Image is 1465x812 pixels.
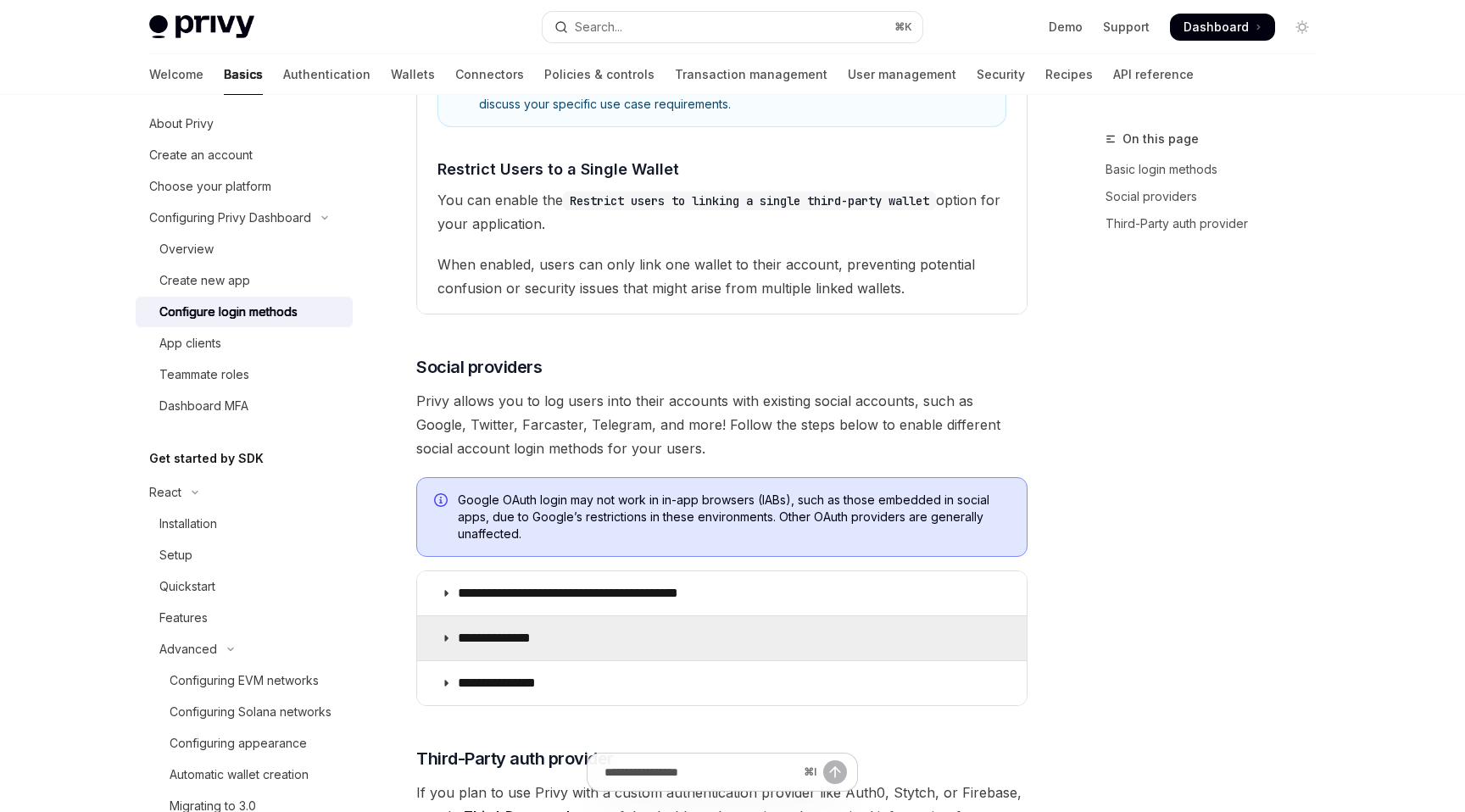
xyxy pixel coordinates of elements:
[136,328,353,359] a: App clients
[159,396,248,416] div: Dashboard MFA
[543,12,922,42] button: Open search
[224,54,263,95] a: Basics
[149,176,271,197] div: Choose your platform
[455,54,524,95] a: Connectors
[136,509,353,539] a: Installation
[159,239,214,259] div: Overview
[136,108,353,139] a: About Privy
[149,482,181,503] div: React
[1113,54,1194,95] a: API reference
[170,670,319,691] div: Configuring EVM networks
[283,54,370,95] a: Authentication
[149,54,203,95] a: Welcome
[437,188,1006,236] span: You can enable the option for your application.
[544,54,655,95] a: Policies & controls
[136,297,353,327] a: Configure login methods
[437,253,1006,300] span: When enabled, users can only link one wallet to their account, preventing potential confusion or ...
[136,140,353,170] a: Create an account
[136,265,353,296] a: Create new app
[416,355,542,379] span: Social providers
[1103,19,1150,36] a: Support
[434,493,451,510] svg: Info
[159,608,208,628] div: Features
[136,171,353,202] a: Choose your platform
[416,389,1028,460] span: Privy allows you to log users into their accounts with existing social accounts, such as Google, ...
[159,545,192,565] div: Setup
[1170,14,1275,41] a: Dashboard
[391,54,435,95] a: Wallets
[149,15,254,39] img: light logo
[1289,14,1316,41] button: Toggle dark mode
[977,54,1025,95] a: Security
[136,540,353,570] a: Setup
[149,208,311,228] div: Configuring Privy Dashboard
[136,477,353,508] button: Toggle React section
[159,270,250,291] div: Create new app
[159,639,217,659] div: Advanced
[170,765,309,785] div: Automatic wallet creation
[159,364,249,385] div: Teammate roles
[136,571,353,602] a: Quickstart
[604,754,797,791] input: Ask a question...
[136,665,353,696] a: Configuring EVM networks
[159,302,298,322] div: Configure login methods
[170,733,307,754] div: Configuring appearance
[136,203,353,233] button: Toggle Configuring Privy Dashboard section
[563,192,936,210] code: Restrict users to linking a single third-party wallet
[136,759,353,790] a: Automatic wallet creation
[136,634,353,665] button: Toggle Advanced section
[159,514,217,534] div: Installation
[823,760,847,784] button: Send message
[170,702,331,722] div: Configuring Solana networks
[136,359,353,390] a: Teammate roles
[1106,156,1329,183] a: Basic login methods
[848,54,956,95] a: User management
[458,492,1010,542] span: Google OAuth login may not work in in-app browsers (IABs), such as those embedded in social apps,...
[1122,129,1199,149] span: On this page
[1106,210,1329,237] a: Third-Party auth provider
[149,145,253,165] div: Create an account
[894,20,912,34] span: ⌘ K
[675,54,827,95] a: Transaction management
[136,697,353,727] a: Configuring Solana networks
[1184,19,1249,36] span: Dashboard
[149,448,264,469] h5: Get started by SDK
[1049,19,1083,36] a: Demo
[136,728,353,759] a: Configuring appearance
[136,391,353,421] a: Dashboard MFA
[149,114,214,134] div: About Privy
[437,158,679,181] span: Restrict Users to a Single Wallet
[136,234,353,264] a: Overview
[1045,54,1093,95] a: Recipes
[416,747,614,770] span: Third-Party auth provider
[159,576,215,597] div: Quickstart
[575,17,622,37] div: Search...
[159,333,221,353] div: App clients
[1106,183,1329,210] a: Social providers
[136,603,353,633] a: Features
